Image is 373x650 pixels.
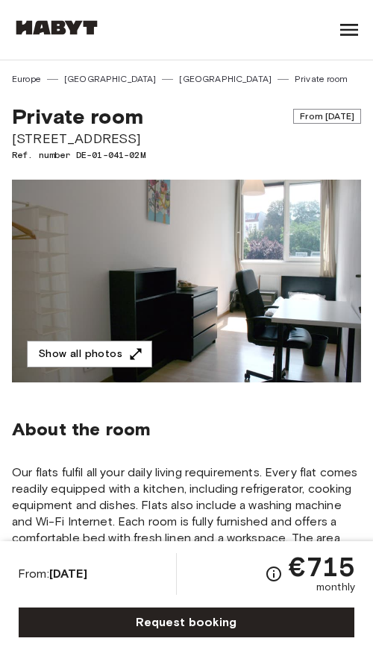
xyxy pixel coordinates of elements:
img: Marketing picture of unit DE-01-041-02M [12,180,361,382]
span: Private room [12,104,143,129]
a: Europe [12,72,41,86]
img: Habyt [12,20,101,35]
span: From [DATE] [293,109,361,124]
span: About the room [12,418,361,441]
span: From: [18,566,87,582]
svg: Check cost overview for full price breakdown. Please note that discounts apply to new joiners onl... [265,565,283,583]
span: Our flats fulfil all your daily living requirements. Every flat comes readily equipped with a kit... [12,464,361,579]
a: Request booking [18,607,355,638]
span: Ref. number DE-01-041-02M [12,148,361,162]
span: €715 [289,553,355,580]
a: [GEOGRAPHIC_DATA] [179,72,272,86]
span: monthly [316,580,355,595]
a: Private room [295,72,348,86]
span: [STREET_ADDRESS] [12,129,361,148]
b: [DATE] [49,567,87,581]
a: [GEOGRAPHIC_DATA] [64,72,157,86]
button: Show all photos [27,341,152,368]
